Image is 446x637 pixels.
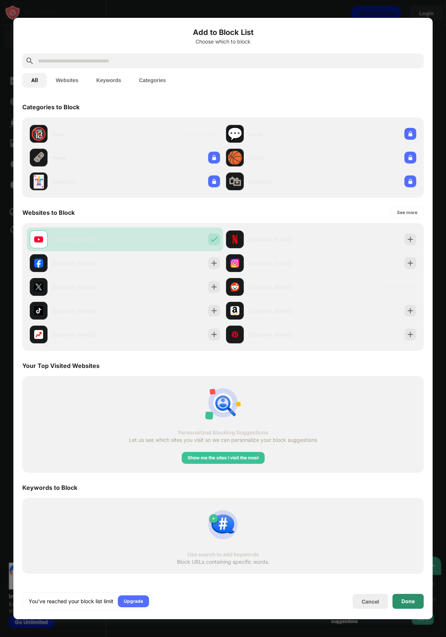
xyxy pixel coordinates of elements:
[25,56,34,65] img: search.svg
[229,174,241,189] div: 🛍
[34,282,43,291] img: favicons
[34,259,43,268] img: favicons
[248,236,321,243] div: [DOMAIN_NAME]
[248,307,321,315] div: [DOMAIN_NAME]
[230,259,239,268] img: favicons
[248,331,321,339] div: [DOMAIN_NAME]
[52,154,125,162] div: News
[248,178,321,185] div: Shopping
[248,154,321,162] div: Sports
[34,330,43,339] img: favicons
[382,284,416,290] span: Already blocked
[52,259,125,267] div: [DOMAIN_NAME]
[230,282,239,291] img: favicons
[397,209,417,216] div: See more
[29,598,113,605] div: You’ve reached your block list limit
[230,330,239,339] img: favicons
[52,236,125,243] div: [DOMAIN_NAME]
[248,283,321,291] div: [DOMAIN_NAME]
[22,103,80,111] div: Categories to Block
[52,130,125,138] div: Adult
[22,73,47,88] button: All
[22,209,75,216] div: Websites to Block
[230,306,239,315] img: favicons
[52,331,125,339] div: [DOMAIN_NAME]
[52,178,125,185] div: Gambling
[31,126,46,142] div: 🔞
[87,73,130,88] button: Keywords
[36,552,410,557] div: Use search to add keywords
[248,259,321,267] div: [DOMAIN_NAME]
[186,131,220,137] span: Already blocked
[22,27,424,38] h6: Add to Block List
[36,430,410,436] div: Personalized Blocking Suggestions
[22,39,424,45] div: Choose which to block
[130,73,175,88] button: Categories
[248,130,321,138] div: Social
[124,598,143,605] div: Upgrade
[52,307,125,315] div: [DOMAIN_NAME]
[188,454,259,462] div: Show me the sites I visit the most
[129,437,317,443] div: Let us see which sites you visit so we can personalize your block suggestions
[34,235,43,244] img: favicons
[205,385,241,421] img: personal-suggestions.svg
[32,150,45,165] div: 🗞
[177,559,269,565] div: Block URLs containing specific words.
[52,283,125,291] div: [DOMAIN_NAME]
[227,150,243,165] div: 🏀
[230,235,239,244] img: favicons
[227,126,243,142] div: 💬
[31,174,46,189] div: 🃏
[362,598,379,605] div: Cancel
[205,507,241,543] img: block-by-keyword.svg
[47,73,87,88] button: Websites
[401,598,415,604] div: Done
[22,484,77,491] div: Keywords to Block
[34,306,43,315] img: favicons
[22,362,100,369] div: Your Top Visited Websites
